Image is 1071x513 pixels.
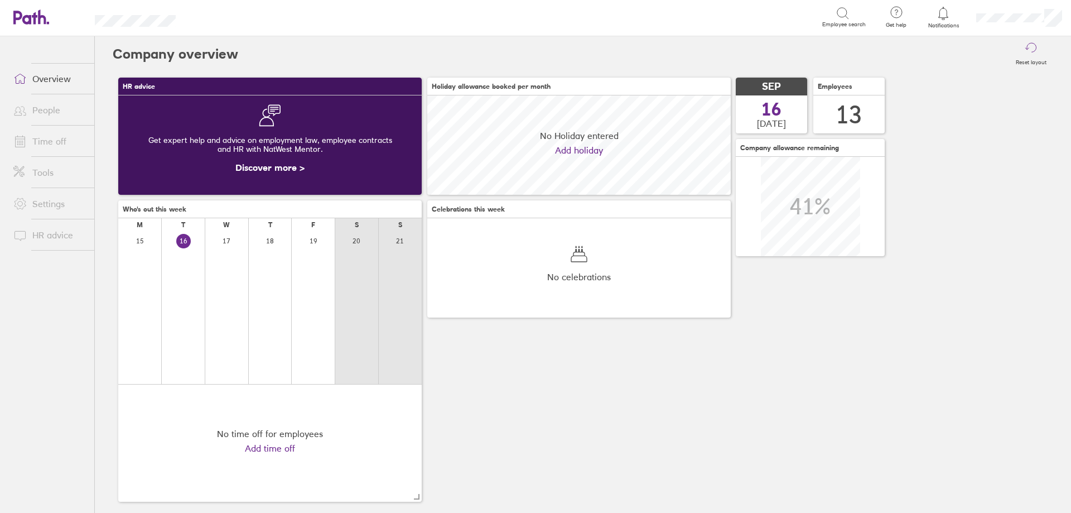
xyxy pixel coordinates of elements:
[4,99,94,121] a: People
[398,221,402,229] div: S
[123,83,155,90] span: HR advice
[4,68,94,90] a: Overview
[757,118,786,128] span: [DATE]
[818,83,852,90] span: Employees
[235,162,305,173] a: Discover more >
[137,221,143,229] div: M
[181,221,185,229] div: T
[761,100,781,118] span: 16
[311,221,315,229] div: F
[206,12,234,22] div: Search
[4,224,94,246] a: HR advice
[740,144,839,152] span: Company allowance remaining
[123,205,186,213] span: Who's out this week
[268,221,272,229] div: T
[540,131,619,141] span: No Holiday entered
[4,130,94,152] a: Time off
[217,429,323,439] div: No time off for employees
[925,22,962,29] span: Notifications
[4,193,94,215] a: Settings
[878,22,914,28] span: Get help
[925,6,962,29] a: Notifications
[432,205,505,213] span: Celebrations this week
[355,221,359,229] div: S
[223,221,230,229] div: W
[836,100,862,129] div: 13
[4,161,94,184] a: Tools
[432,83,551,90] span: Holiday allowance booked per month
[555,145,603,155] a: Add holiday
[113,36,238,72] h2: Company overview
[1009,36,1053,72] button: Reset layout
[822,21,866,28] span: Employee search
[127,127,413,162] div: Get expert help and advice on employment law, employee contracts and HR with NatWest Mentor.
[245,443,295,453] a: Add time off
[762,81,781,93] span: SEP
[1009,56,1053,66] label: Reset layout
[547,272,611,282] span: No celebrations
